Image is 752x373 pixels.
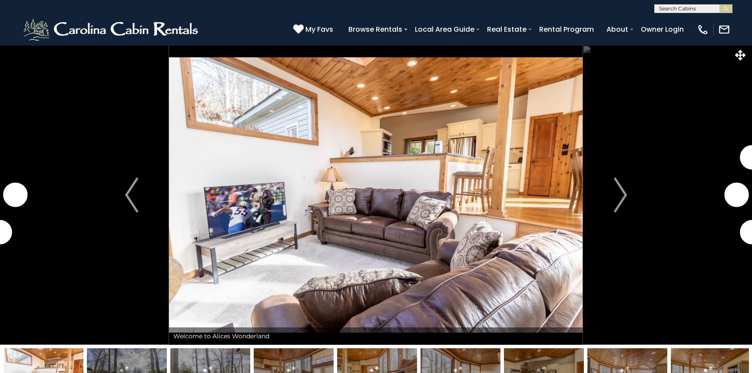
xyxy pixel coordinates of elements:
img: arrow [125,178,138,212]
img: White-1-2.png [22,17,202,43]
button: Next [583,45,658,345]
img: arrow [614,178,627,212]
a: Real Estate [483,22,531,37]
a: Browse Rentals [344,22,407,37]
a: Local Area Guide [411,22,479,37]
img: phone-regular-white.png [697,23,709,36]
a: About [602,22,633,37]
img: mail-regular-white.png [718,23,730,36]
a: My Favs [293,24,335,35]
div: Welcome to Alices Wonderland [169,327,583,345]
span: My Favs [305,24,333,35]
button: Previous [94,45,169,345]
a: Owner Login [636,22,688,37]
a: Rental Program [535,22,598,37]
